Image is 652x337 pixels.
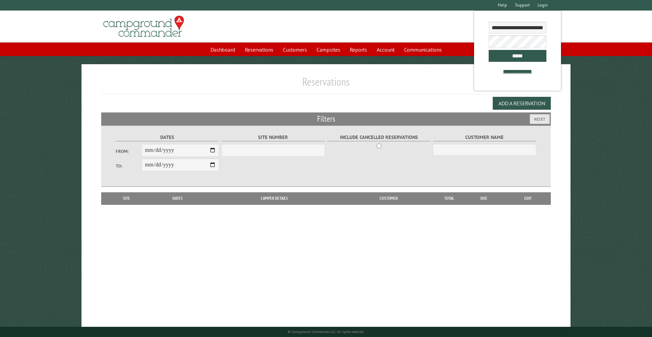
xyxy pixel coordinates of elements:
[116,163,142,169] label: To:
[206,43,239,56] a: Dashboard
[435,192,463,205] th: Total
[342,192,435,205] th: Customer
[105,192,149,205] th: Site
[116,134,219,141] label: Dates
[433,134,537,141] label: Customer Name
[373,43,399,56] a: Account
[493,97,551,110] button: Add a Reservation
[346,43,371,56] a: Reports
[400,43,446,56] a: Communications
[116,148,142,155] label: From:
[241,43,277,56] a: Reservations
[207,192,342,205] th: Camper Details
[327,134,431,141] label: Include Cancelled Reservations
[279,43,311,56] a: Customers
[505,192,551,205] th: Edit
[101,13,186,40] img: Campground Commander
[101,112,551,125] h2: Filters
[149,192,207,205] th: Dates
[530,114,550,124] button: Reset
[221,134,325,141] label: Site Number
[101,75,551,94] h1: Reservations
[312,43,344,56] a: Campsites
[288,330,364,334] small: © Campground Commander LLC. All rights reserved.
[463,192,505,205] th: Due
